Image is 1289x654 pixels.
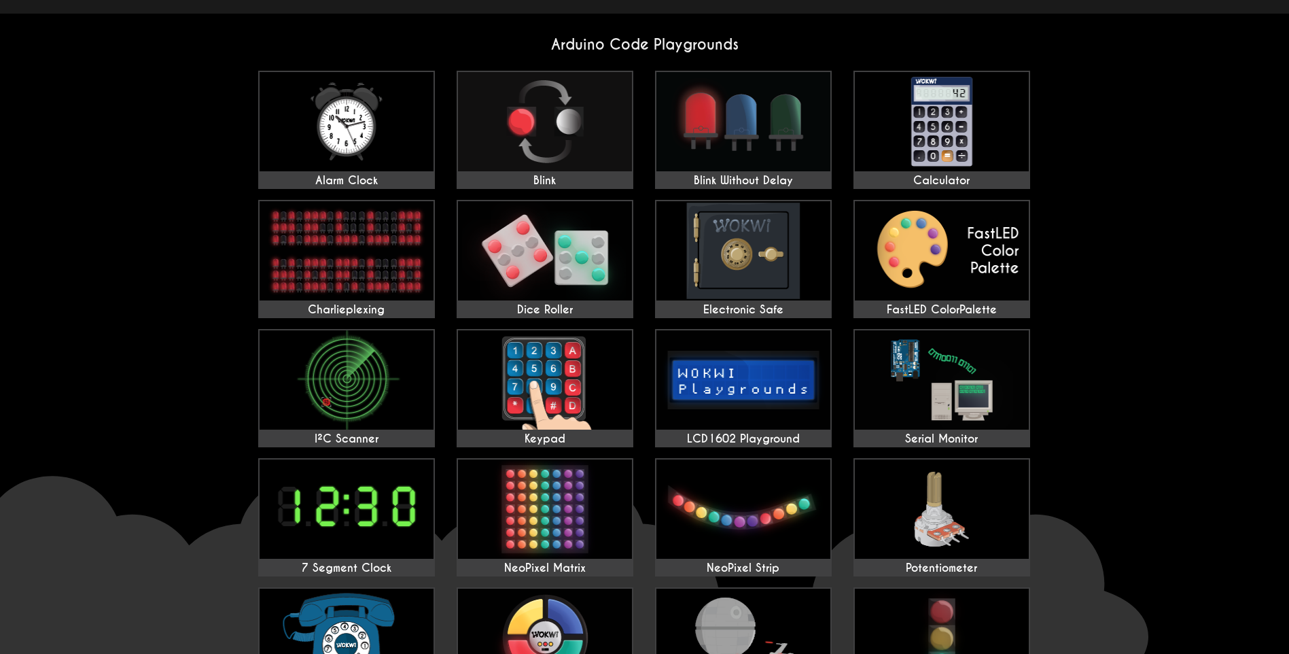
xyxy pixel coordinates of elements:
[260,460,434,559] img: 7 Segment Clock
[655,200,832,318] a: Electronic Safe
[457,71,633,189] a: Blink
[258,200,435,318] a: Charlieplexing
[458,460,632,559] img: NeoPixel Matrix
[457,329,633,447] a: Keypad
[260,330,434,430] img: I²C Scanner
[247,35,1042,54] h2: Arduino Code Playgrounds
[258,329,435,447] a: I²C Scanner
[656,432,830,446] div: LCD1602 Playground
[260,201,434,300] img: Charlieplexing
[656,174,830,188] div: Blink Without Delay
[656,72,830,171] img: Blink Without Delay
[458,432,632,446] div: Keypad
[855,432,1029,446] div: Serial Monitor
[458,303,632,317] div: Dice Roller
[260,72,434,171] img: Alarm Clock
[457,200,633,318] a: Dice Roller
[458,201,632,300] img: Dice Roller
[656,201,830,300] img: Electronic Safe
[853,458,1030,576] a: Potentiometer
[855,460,1029,559] img: Potentiometer
[656,330,830,430] img: LCD1602 Playground
[855,201,1029,300] img: FastLED ColorPalette
[260,174,434,188] div: Alarm Clock
[457,458,633,576] a: NeoPixel Matrix
[656,460,830,559] img: NeoPixel Strip
[458,174,632,188] div: Blink
[458,72,632,171] img: Blink
[260,432,434,446] div: I²C Scanner
[855,174,1029,188] div: Calculator
[656,303,830,317] div: Electronic Safe
[656,562,830,575] div: NeoPixel Strip
[260,562,434,575] div: 7 Segment Clock
[855,303,1029,317] div: FastLED ColorPalette
[655,458,832,576] a: NeoPixel Strip
[458,330,632,430] img: Keypad
[258,458,435,576] a: 7 Segment Clock
[655,71,832,189] a: Blink Without Delay
[655,329,832,447] a: LCD1602 Playground
[258,71,435,189] a: Alarm Clock
[855,330,1029,430] img: Serial Monitor
[853,200,1030,318] a: FastLED ColorPalette
[855,72,1029,171] img: Calculator
[260,303,434,317] div: Charlieplexing
[855,562,1029,575] div: Potentiometer
[853,329,1030,447] a: Serial Monitor
[458,562,632,575] div: NeoPixel Matrix
[853,71,1030,189] a: Calculator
